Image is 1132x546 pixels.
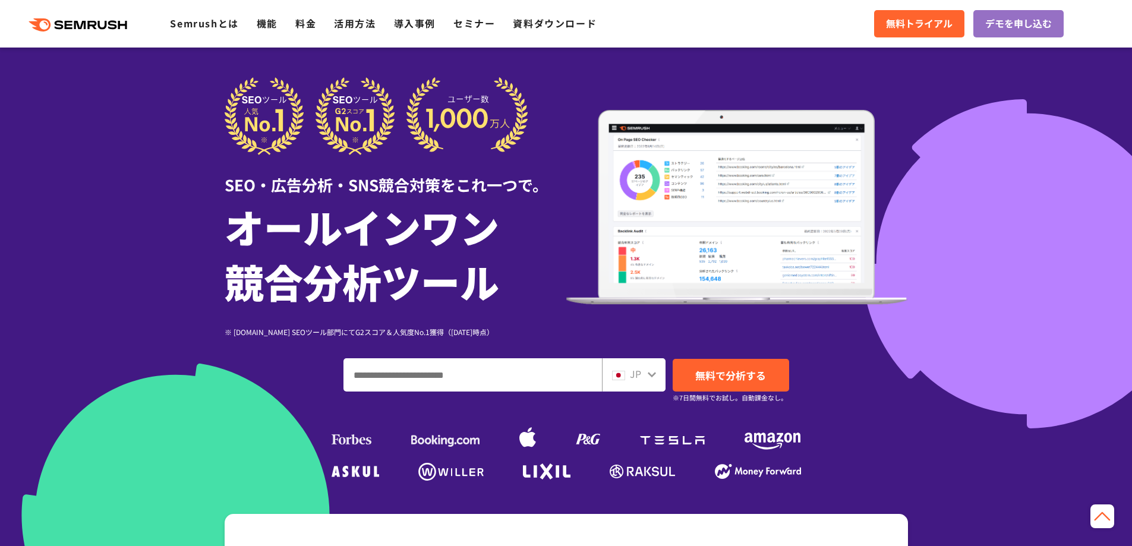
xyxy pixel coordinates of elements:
span: デモを申し込む [985,16,1052,31]
a: 料金 [295,16,316,30]
a: Semrushとは [170,16,238,30]
a: 活用方法 [334,16,376,30]
a: デモを申し込む [973,10,1064,37]
a: 無料トライアル [874,10,964,37]
span: JP [630,367,641,381]
span: 無料トライアル [886,16,953,31]
span: 無料で分析する [695,368,766,383]
a: セミナー [453,16,495,30]
div: SEO・広告分析・SNS競合対策をこれ一つで。 [225,155,566,196]
h1: オールインワン 競合分析ツール [225,199,566,308]
a: 資料ダウンロード [513,16,597,30]
div: ※ [DOMAIN_NAME] SEOツール部門にてG2スコア＆人気度No.1獲得（[DATE]時点） [225,326,566,337]
a: 機能 [257,16,278,30]
a: 無料で分析する [673,359,789,392]
a: 導入事例 [394,16,436,30]
small: ※7日間無料でお試し。自動課金なし。 [673,392,787,403]
input: ドメイン、キーワードまたはURLを入力してください [344,359,601,391]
